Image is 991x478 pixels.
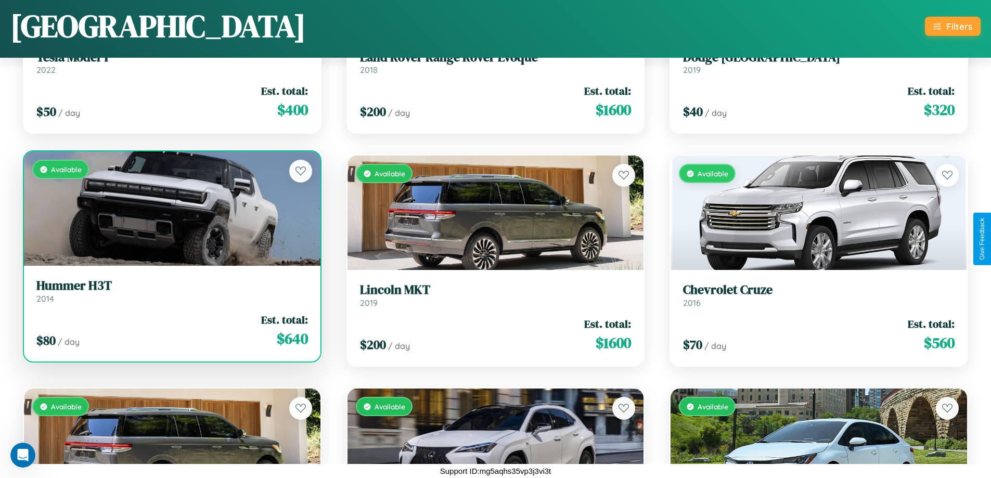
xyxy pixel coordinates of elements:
[388,108,410,118] span: / day
[36,64,56,75] span: 2022
[261,312,308,327] span: Est. total:
[584,316,631,331] span: Est. total:
[683,298,701,308] span: 2016
[388,341,410,351] span: / day
[704,341,726,351] span: / day
[698,169,728,178] span: Available
[10,443,35,468] iframe: Intercom live chat
[440,464,551,478] p: Support ID: mg5aqhs35vp3j3vi3t
[261,83,308,98] span: Est. total:
[277,99,308,120] span: $ 400
[360,336,386,353] span: $ 200
[683,50,955,65] h3: Dodge [GEOGRAPHIC_DATA]
[58,108,80,118] span: / day
[36,332,56,349] span: $ 80
[584,83,631,98] span: Est. total:
[36,278,308,293] h3: Hummer H3T
[924,99,955,120] span: $ 320
[58,337,80,347] span: / day
[375,402,405,411] span: Available
[36,278,308,304] a: Hummer H3T2014
[908,316,955,331] span: Est. total:
[683,282,955,298] h3: Chevrolet Cruze
[36,103,56,120] span: $ 50
[705,108,727,118] span: / day
[360,282,632,298] h3: Lincoln MKT
[698,402,728,411] span: Available
[683,50,955,75] a: Dodge [GEOGRAPHIC_DATA]2019
[683,64,701,75] span: 2019
[683,282,955,308] a: Chevrolet Cruze2016
[360,298,378,308] span: 2019
[979,218,986,260] div: Give Feedback
[596,99,631,120] span: $ 1600
[683,336,702,353] span: $ 70
[360,50,632,65] h3: Land Rover Range Rover Evoque
[375,169,405,178] span: Available
[36,50,308,75] a: Tesla Model Y2022
[360,282,632,308] a: Lincoln MKT2019
[10,5,306,47] h1: [GEOGRAPHIC_DATA]
[36,293,54,304] span: 2014
[51,165,82,174] span: Available
[946,21,972,32] div: Filters
[925,17,981,36] button: Filters
[360,50,632,75] a: Land Rover Range Rover Evoque2018
[596,332,631,353] span: $ 1600
[360,103,386,120] span: $ 200
[683,103,703,120] span: $ 40
[51,402,82,411] span: Available
[277,328,308,349] span: $ 640
[924,332,955,353] span: $ 560
[908,83,955,98] span: Est. total:
[360,64,378,75] span: 2018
